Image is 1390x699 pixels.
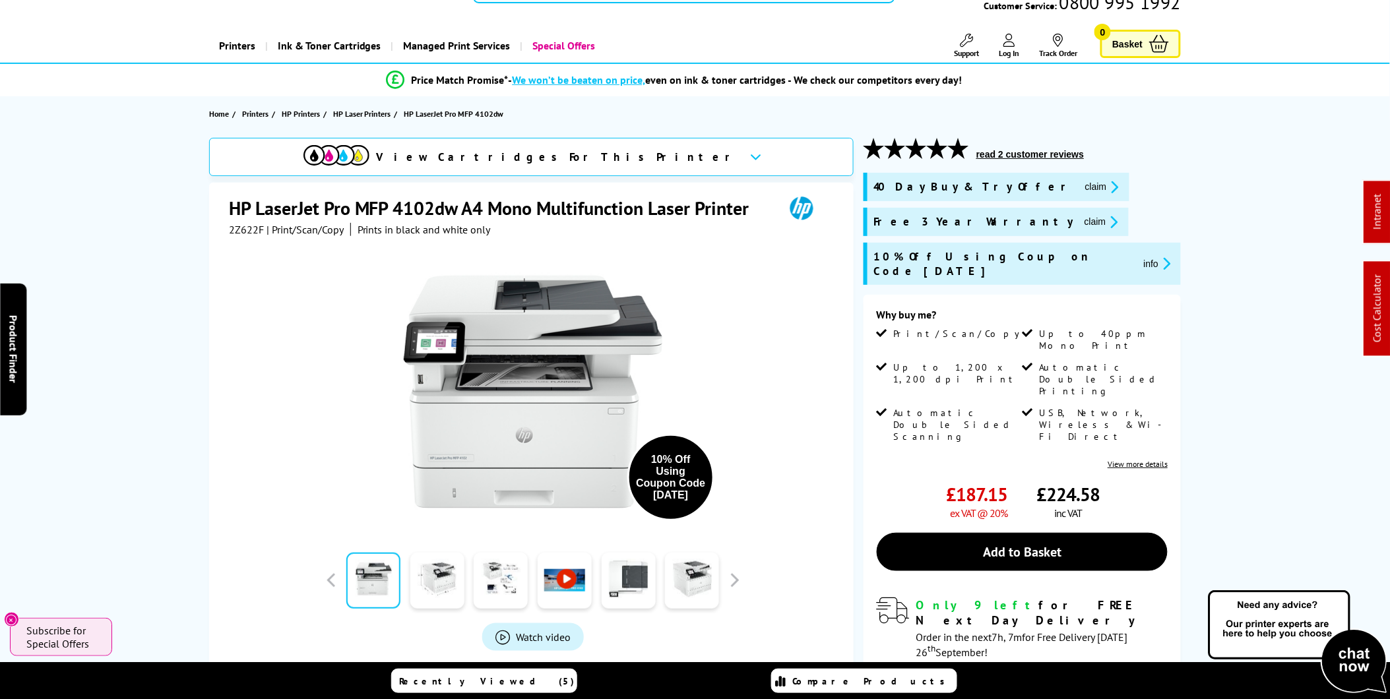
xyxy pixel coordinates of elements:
[999,34,1019,58] a: Log In
[928,643,936,655] sup: th
[877,308,1168,328] div: Why buy me?
[877,533,1168,571] a: Add to Basket
[1108,459,1168,469] a: View more details
[1205,588,1390,696] img: Open Live Chat window
[242,107,272,121] a: Printers
[771,669,957,693] a: Compare Products
[7,316,20,384] span: Product Finder
[391,669,577,693] a: Recently Viewed (5)
[1040,361,1165,397] span: Automatic Double Sided Printing
[972,148,1088,160] button: read 2 customer reviews
[333,107,391,121] span: HP Laser Printers
[229,196,763,220] h1: HP LaserJet Pro MFP 4102dw A4 Mono Multifunction Laser Printer
[992,630,1023,644] span: 7h, 7m
[391,29,521,63] a: Managed Print Services
[404,107,504,121] span: HP LaserJet Pro MFP 4102dw
[916,597,1039,613] span: Only 9 left
[303,145,369,166] img: cmyk-icon.svg
[894,328,1030,340] span: Print/Scan/Copy
[1081,214,1122,229] button: promo-description
[771,196,832,220] img: HP
[877,597,1168,658] div: modal_delivery
[358,223,491,236] i: Prints in black and white only
[1140,256,1175,271] button: promo-description
[411,73,508,86] span: Price Match Promise*
[1371,195,1384,230] a: Intranet
[894,407,1019,442] span: Automatic Double Sided Scanning
[400,675,575,687] span: Recently Viewed (5)
[282,107,320,121] span: HP Printers
[278,29,381,63] span: Ink & Toner Cartridges
[916,597,1168,628] div: for FREE Next Day Delivery
[1040,328,1165,351] span: Up to 40ppm Mono Print
[954,48,979,58] span: Support
[521,29,606,63] a: Special Offers
[404,107,507,121] a: HP LaserJet Pro MFP 4102dw
[999,48,1019,58] span: Log In
[4,612,19,627] button: Close
[1039,34,1077,58] a: Track Order
[1055,506,1083,520] span: inc VAT
[376,150,739,164] span: View Cartridges For This Printer
[242,107,269,121] span: Printers
[874,249,1133,278] span: 10% Off Using Coupon Code [DATE]
[229,223,264,236] span: 2Z622F
[947,482,1008,506] span: £187.15
[1112,35,1143,53] span: Basket
[209,107,232,121] a: Home
[404,262,662,521] img: HP LaserJet Pro MFP 4102dw
[1040,407,1165,442] span: USB, Network, Wireless & Wi-Fi Direct
[1094,24,1111,40] span: 0
[954,34,979,58] a: Support
[333,107,395,121] a: HP Laser Printers
[482,623,584,651] a: Product_All_Videos
[636,454,706,501] div: 10% Off Using Coupon Code [DATE]
[793,675,953,687] span: Compare Products
[874,179,1075,195] span: 40 Day Buy & Try Offer
[282,107,323,121] a: HP Printers
[916,630,1128,659] span: Order in the next for Free Delivery [DATE] 26 September!
[1100,30,1181,58] a: Basket 0
[174,69,1175,92] li: modal_Promise
[209,107,229,121] span: Home
[1371,275,1384,343] a: Cost Calculator
[265,29,391,63] a: Ink & Toner Cartridges
[1037,482,1100,506] span: £224.58
[267,223,344,236] span: | Print/Scan/Copy
[1081,179,1123,195] button: promo-description
[508,73,962,86] div: - even on ink & toner cartridges - We check our competitors every day!
[951,506,1008,520] span: ex VAT @ 20%
[894,361,1019,385] span: Up to 1,200 x 1,200 dpi Print
[26,624,99,650] span: Subscribe for Special Offers
[209,29,265,63] a: Printers
[874,214,1074,229] span: Free 3 Year Warranty
[516,630,571,644] span: Watch video
[512,73,645,86] span: We won’t be beaten on price,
